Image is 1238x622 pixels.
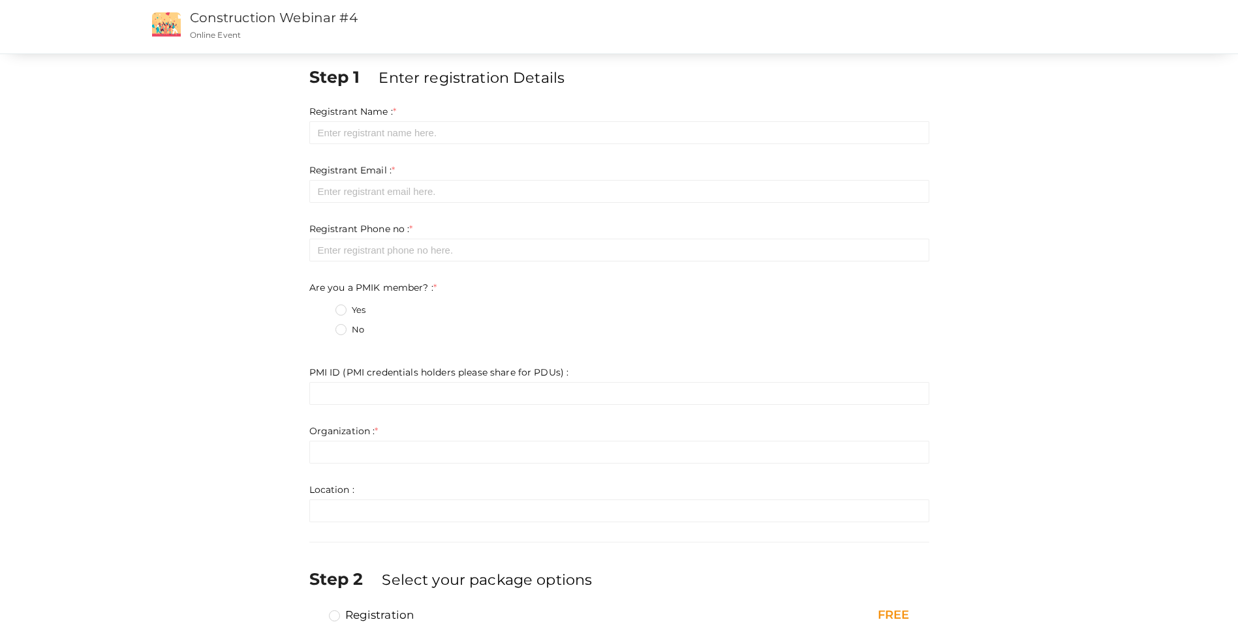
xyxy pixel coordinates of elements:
input: Enter registrant phone no here. [309,239,929,261]
label: Enter registration Details [379,67,565,88]
label: Are you a PMIK member? : [309,281,437,294]
label: Step 1 [309,65,377,89]
label: Registrant Phone no : [309,222,413,235]
label: Select your package options [382,569,592,590]
label: Yes [335,304,365,317]
input: Enter registrant email here. [309,180,929,203]
label: Registrant Email : [309,164,395,177]
label: No [335,323,364,336]
label: PMI ID (PMI credentials holders please share for PDUs) : [309,366,569,379]
a: Construction Webinar #4 [190,10,358,25]
input: Enter registrant name here. [309,121,929,144]
label: Registrant Name : [309,105,397,118]
label: Organization : [309,424,379,437]
label: Location : [309,483,354,496]
p: Online Event [190,29,809,40]
label: Step 2 [309,567,380,591]
img: event2.png [152,12,181,37]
